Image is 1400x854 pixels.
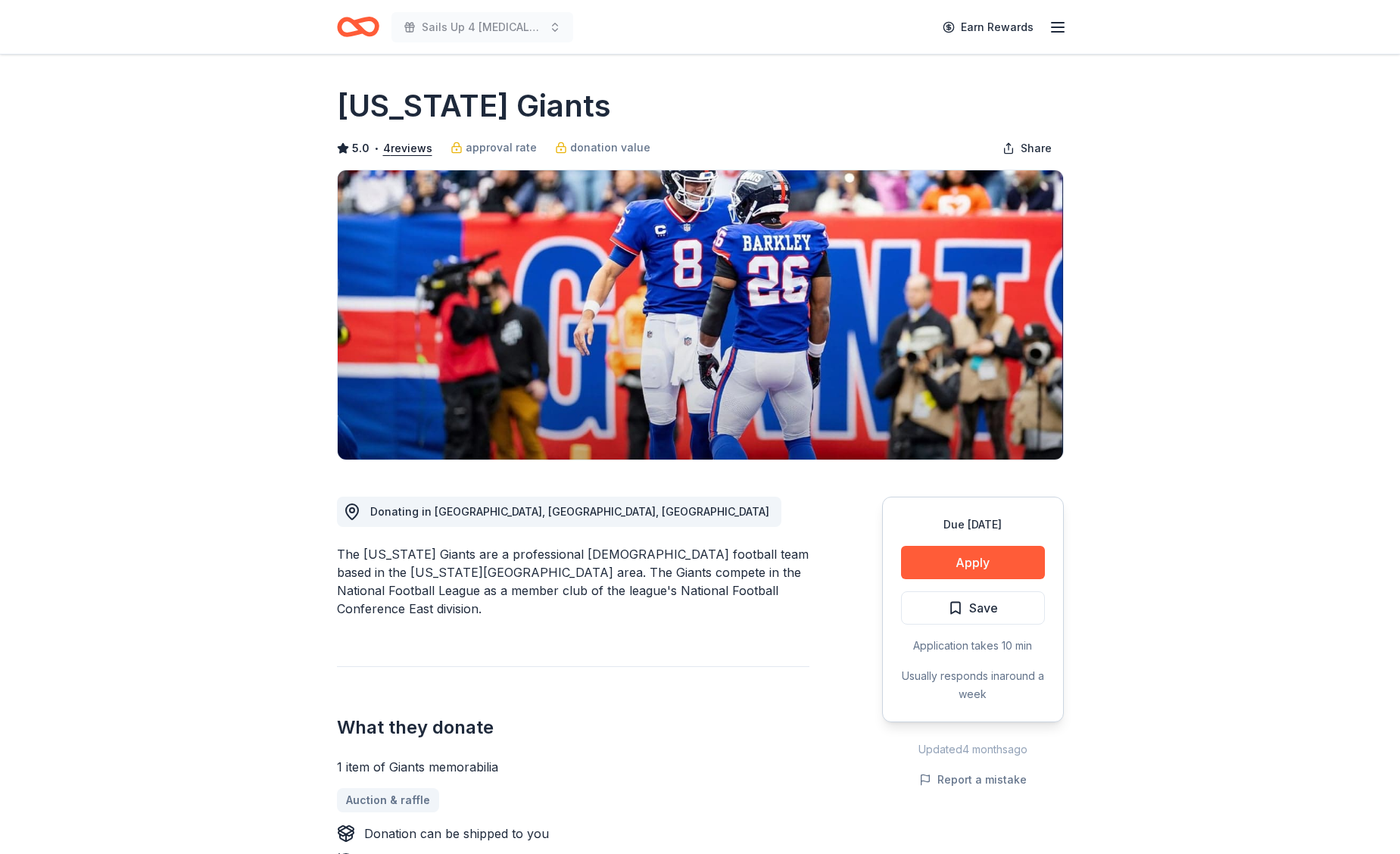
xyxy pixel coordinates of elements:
[337,85,611,127] h1: [US_STATE] Giants
[919,771,1027,789] button: Report a mistake
[337,545,809,618] div: The [US_STATE] Giants are a professional [DEMOGRAPHIC_DATA] football team based in the [US_STATE]...
[934,14,1043,41] a: Earn Rewards
[352,139,369,157] span: 5.0
[373,142,379,154] span: •
[364,824,549,843] div: Donation can be shipped to you
[337,9,379,45] a: Home
[969,598,998,618] span: Save
[337,715,809,740] h2: What they donate
[882,740,1064,759] div: Updated 4 months ago
[338,170,1063,460] img: Image for New York Giants
[901,516,1045,534] div: Due [DATE]
[466,139,537,157] span: approval rate
[555,139,650,157] a: donation value
[901,591,1045,625] button: Save
[451,139,537,157] a: approval rate
[337,788,439,812] a: Auction & raffle
[383,139,432,157] button: 4reviews
[901,546,1045,579] button: Apply
[422,18,543,36] span: Sails Up 4 [MEDICAL_DATA] Creating Hope Gala
[391,12,573,42] button: Sails Up 4 [MEDICAL_DATA] Creating Hope Gala
[901,637,1045,655] div: Application takes 10 min
[901,667,1045,703] div: Usually responds in around a week
[370,505,769,518] span: Donating in [GEOGRAPHIC_DATA], [GEOGRAPHIC_DATA], [GEOGRAPHIC_DATA]
[990,133,1064,164] button: Share
[1021,139,1052,157] span: Share
[337,758,809,776] div: 1 item of Giants memorabilia
[570,139,650,157] span: donation value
